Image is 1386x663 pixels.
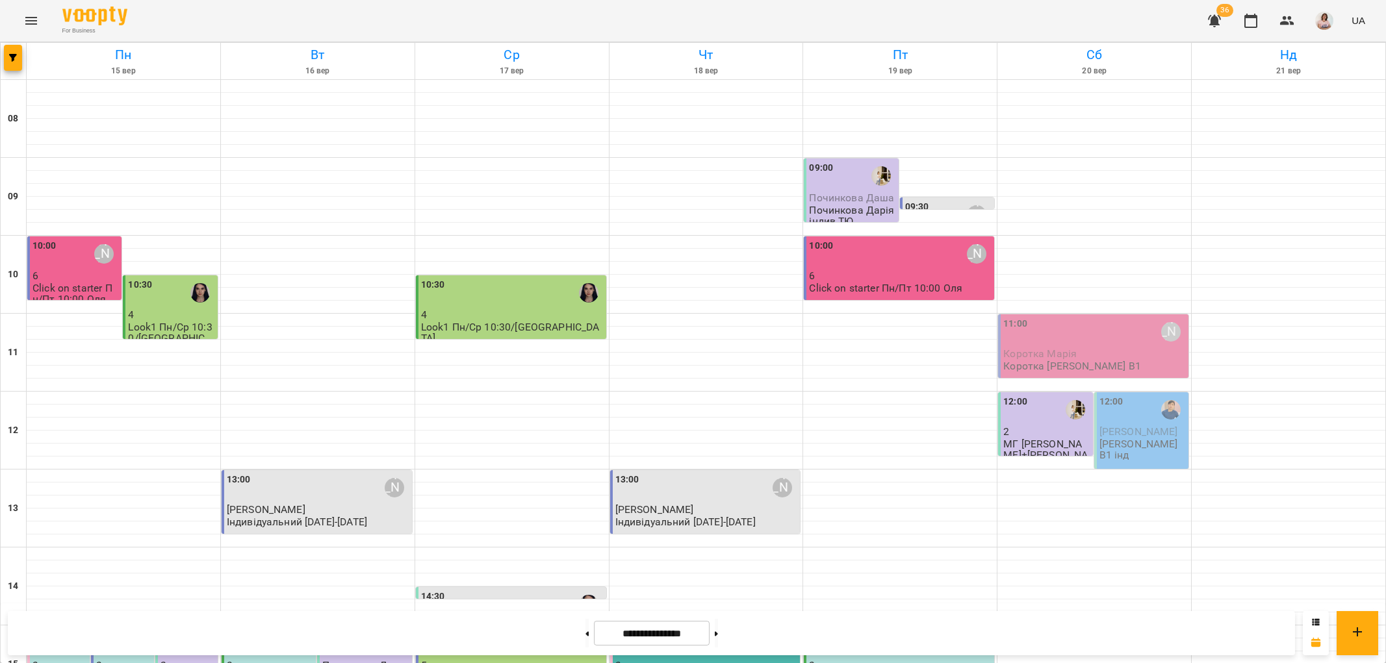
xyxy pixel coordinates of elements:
[1346,8,1370,32] button: UA
[579,595,598,614] img: Вікторія Матвійчук
[615,516,756,527] p: Індивідуальний [DATE]-[DATE]
[421,321,604,344] p: Look1 Пн/Ср 10:30/[GEOGRAPHIC_DATA]
[611,65,801,77] h6: 18 вер
[1099,425,1178,438] span: [PERSON_NAME]
[1161,322,1181,342] div: Ольга Шинкаренко
[1161,400,1181,419] img: Кім Денис
[809,192,894,204] span: Починкова Даша
[227,516,367,527] p: Індивідуальний [DATE]-[DATE]
[417,65,607,77] h6: 17 вер
[32,239,57,253] label: 10:00
[999,65,1189,77] h6: 20 вер
[1216,4,1233,17] span: 36
[1352,14,1365,27] span: UA
[62,27,127,35] span: For Business
[805,65,995,77] h6: 19 вер
[1315,12,1333,30] img: a9a10fb365cae81af74a091d218884a8.jpeg
[967,205,986,225] div: Ольга Шинкаренко
[871,166,891,186] img: Сидорук Тетяна
[905,200,929,214] label: 09:30
[1194,65,1383,77] h6: 21 вер
[421,278,445,292] label: 10:30
[1003,317,1027,331] label: 11:00
[8,501,18,516] h6: 13
[227,503,305,516] span: [PERSON_NAME]
[1003,395,1027,409] label: 12:00
[809,239,833,253] label: 10:00
[385,478,404,497] div: Ольга Шинкаренко
[1003,347,1077,360] span: Коротка Марія
[417,45,607,65] h6: Ср
[223,45,413,65] h6: Вт
[29,45,218,65] h6: Пн
[1066,400,1085,419] img: Сидорук Тетяна
[809,282,962,294] p: Click on starter Пн/Пт 10:00 Оля
[615,503,694,516] span: [PERSON_NAME]
[611,45,801,65] h6: Чт
[32,282,119,305] p: Click on starter Пн/Пт 10:00 Оля
[94,244,114,264] div: Ольга Шинкаренко
[615,473,639,487] label: 13:00
[16,5,47,36] button: Menu
[1099,395,1123,409] label: 12:00
[8,579,18,594] h6: 14
[8,423,18,438] h6: 12
[32,270,119,281] p: 6
[809,161,833,175] label: 09:00
[421,309,604,320] p: 4
[62,6,127,25] img: Voopty Logo
[1003,360,1141,371] p: Коротка [PERSON_NAME] В1
[8,268,18,282] h6: 10
[128,278,152,292] label: 10:30
[809,270,992,281] p: 6
[809,205,895,227] p: Починкова Дарія індив ТЮ
[29,65,218,77] h6: 15 вер
[128,321,214,355] p: Look1 Пн/Ср 10:30/[GEOGRAPHIC_DATA]
[8,190,18,204] h6: 09
[421,590,445,604] label: 14:30
[1099,438,1186,461] p: [PERSON_NAME] В1 інд
[227,473,251,487] label: 13:00
[128,309,214,320] p: 4
[579,283,598,303] img: Вікторія Матвійчук
[1003,438,1090,472] p: МГ [PERSON_NAME]+[PERSON_NAME]/ТЮ
[805,45,995,65] h6: Пт
[190,283,210,303] img: Вікторія Матвійчук
[999,45,1189,65] h6: Сб
[1194,45,1383,65] h6: Нд
[223,65,413,77] h6: 16 вер
[967,244,986,264] div: Ольга Шинкаренко
[8,112,18,126] h6: 08
[773,478,792,497] div: Ольга Шинкаренко
[8,345,18,360] h6: 11
[1003,426,1090,437] p: 2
